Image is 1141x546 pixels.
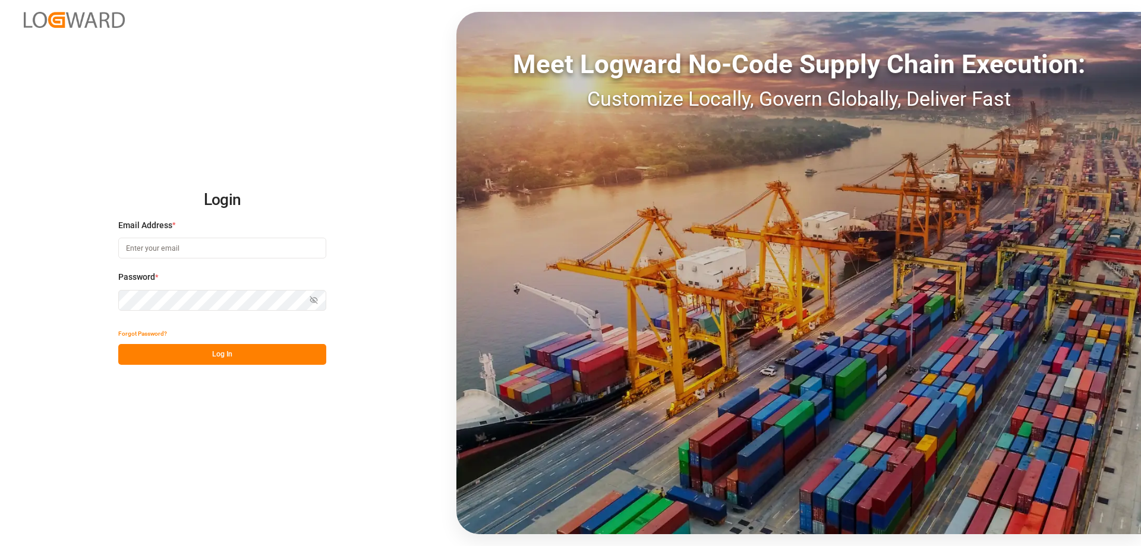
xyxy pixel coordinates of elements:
[118,323,167,344] button: Forgot Password?
[456,45,1141,84] div: Meet Logward No-Code Supply Chain Execution:
[118,238,326,258] input: Enter your email
[118,219,172,232] span: Email Address
[118,344,326,365] button: Log In
[456,84,1141,114] div: Customize Locally, Govern Globally, Deliver Fast
[118,271,155,283] span: Password
[118,181,326,219] h2: Login
[24,12,125,28] img: Logward_new_orange.png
